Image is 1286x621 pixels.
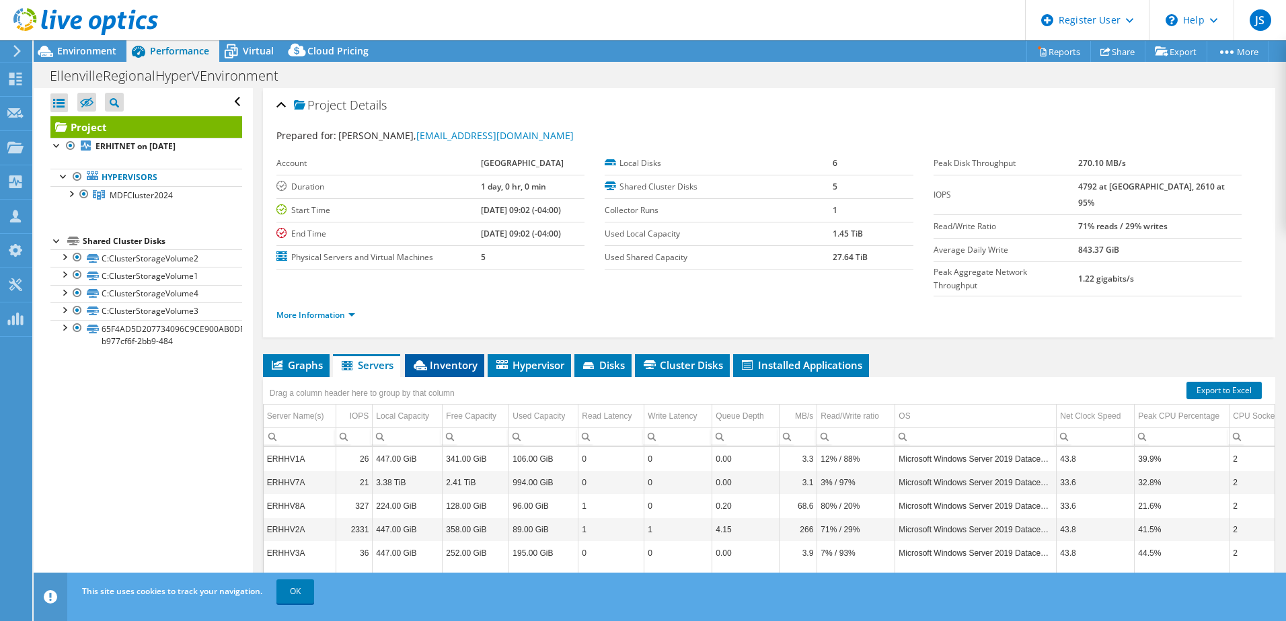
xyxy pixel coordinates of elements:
[50,169,242,186] a: Hypervisors
[50,249,242,267] a: C:ClusterStorageVolume2
[895,541,1057,565] td: Column OS, Value Microsoft Windows Server 2019 Datacenter
[276,180,481,194] label: Duration
[443,405,509,428] td: Free Capacity Column
[1057,405,1135,428] td: Net Clock Speed Column
[443,517,509,541] td: Column Free Capacity, Value 358.00 GiB
[270,358,323,372] span: Graphs
[267,408,324,424] div: Server Name(s)
[96,140,176,152] b: ERHITNET on [DATE]
[644,447,712,470] td: Column Write Latency, Value 0
[644,405,712,428] td: Write Latency Column
[833,157,837,169] b: 6
[895,494,1057,517] td: Column OS, Value Microsoft Windows Server 2019 Datacenter
[294,99,346,112] span: Project
[509,517,578,541] td: Column Used Capacity, Value 89.00 GiB
[1135,517,1230,541] td: Column Peak CPU Percentage, Value 41.5%
[934,265,1078,292] label: Peak Aggregate Network Throughput
[644,541,712,565] td: Column Write Latency, Value 0
[833,181,837,192] b: 5
[481,181,546,192] b: 1 day, 0 hr, 0 min
[895,517,1057,541] td: Column OS, Value Microsoft Windows Server 2019 Datacenter
[481,228,561,239] b: [DATE] 09:02 (-04:00)
[578,541,644,565] td: Column Read Latency, Value 0
[373,470,443,494] td: Column Local Capacity, Value 3.38 TiB
[1078,244,1119,255] b: 843.37 GiB
[648,408,697,424] div: Write Latency
[817,494,895,517] td: Column Read/Write ratio, Value 80% / 20%
[895,405,1057,428] td: OS Column
[605,204,833,217] label: Collector Runs
[1057,541,1135,565] td: Column Net Clock Speed, Value 43.8
[373,447,443,470] td: Column Local Capacity, Value 447.00 GiB
[1057,494,1135,517] td: Column Net Clock Speed, Value 33.6
[276,309,355,321] a: More Information
[1166,14,1178,26] svg: \n
[605,157,833,170] label: Local Disks
[712,541,780,565] td: Column Queue Depth, Value 0.00
[276,204,481,217] label: Start Time
[817,470,895,494] td: Column Read/Write ratio, Value 3% / 97%
[1057,427,1135,446] td: Column Net Clock Speed, Filter cell
[276,129,336,142] label: Prepared for:
[895,427,1057,446] td: Column OS, Filter cell
[264,405,336,428] td: Server Name(s) Column
[83,233,242,249] div: Shared Cluster Disks
[578,427,644,446] td: Column Read Latency, Filter cell
[833,251,868,263] b: 27.64 TiB
[578,470,644,494] td: Column Read Latency, Value 0
[740,358,862,372] span: Installed Applications
[1233,408,1281,424] div: CPU Sockets
[582,408,632,424] div: Read Latency
[50,285,242,302] a: C:ClusterStorageVolume4
[1078,220,1168,232] b: 71% reads / 29% writes
[817,541,895,565] td: Column Read/Write ratio, Value 7% / 93%
[50,186,242,204] a: MDFCluster2024
[712,447,780,470] td: Column Queue Depth, Value 0.00
[1145,41,1207,62] a: Export
[899,408,910,424] div: OS
[817,517,895,541] td: Column Read/Write ratio, Value 71% / 29%
[509,494,578,517] td: Column Used Capacity, Value 96.00 GiB
[780,405,817,428] td: MB/s Column
[934,157,1078,170] label: Peak Disk Throughput
[57,44,116,57] span: Environment
[264,494,336,517] td: Column Server Name(s), Value ERHHV8A
[264,447,336,470] td: Column Server Name(s), Value ERHHV1A
[50,116,242,138] a: Project
[644,517,712,541] td: Column Write Latency, Value 1
[276,579,314,604] a: OK
[644,427,712,446] td: Column Write Latency, Filter cell
[895,447,1057,470] td: Column OS, Value Microsoft Windows Server 2019 Datacenter
[817,427,895,446] td: Column Read/Write ratio, Filter cell
[1057,470,1135,494] td: Column Net Clock Speed, Value 33.6
[578,405,644,428] td: Read Latency Column
[934,188,1078,202] label: IOPS
[712,427,780,446] td: Column Queue Depth, Filter cell
[1135,494,1230,517] td: Column Peak CPU Percentage, Value 21.6%
[780,447,817,470] td: Column MB/s, Value 3.3
[780,427,817,446] td: Column MB/s, Filter cell
[481,157,564,169] b: [GEOGRAPHIC_DATA]
[276,227,481,241] label: End Time
[1207,41,1269,62] a: More
[1135,447,1230,470] td: Column Peak CPU Percentage, Value 39.9%
[780,494,817,517] td: Column MB/s, Value 68.6
[376,408,429,424] div: Local Capacity
[1078,157,1126,169] b: 270.10 MB/s
[340,358,393,372] span: Servers
[373,494,443,517] td: Column Local Capacity, Value 224.00 GiB
[1135,427,1230,446] td: Column Peak CPU Percentage, Filter cell
[264,517,336,541] td: Column Server Name(s), Value ERHHV2A
[276,157,481,170] label: Account
[264,427,336,446] td: Column Server Name(s), Filter cell
[581,358,625,372] span: Disks
[82,585,262,597] span: This site uses cookies to track your navigation.
[443,427,509,446] td: Column Free Capacity, Filter cell
[446,408,496,424] div: Free Capacity
[509,541,578,565] td: Column Used Capacity, Value 195.00 GiB
[1135,470,1230,494] td: Column Peak CPU Percentage, Value 32.8%
[336,541,373,565] td: Column IOPS, Value 36
[264,541,336,565] td: Column Server Name(s), Value ERHHV3A
[1186,382,1262,399] a: Export to Excel
[934,243,1078,257] label: Average Daily Write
